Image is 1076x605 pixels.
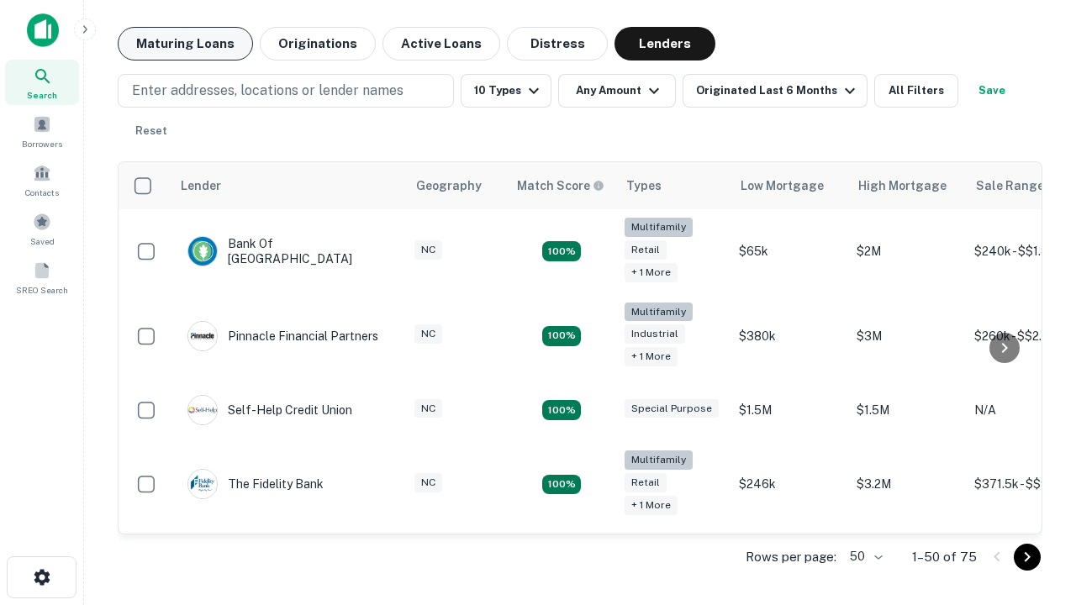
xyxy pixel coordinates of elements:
[731,209,848,294] td: $65k
[181,176,221,196] div: Lender
[5,255,79,300] a: SREO Search
[625,240,667,260] div: Retail
[731,294,848,379] td: $380k
[132,81,403,101] p: Enter addresses, locations or lender names
[5,108,79,154] a: Borrowers
[625,347,678,366] div: + 1 more
[507,162,616,209] th: Capitalize uses an advanced AI algorithm to match your search with the best lender. The match sco...
[848,162,966,209] th: High Mortgage
[187,236,389,266] div: Bank Of [GEOGRAPHIC_DATA]
[848,209,966,294] td: $2M
[976,176,1044,196] div: Sale Range
[965,74,1019,108] button: Save your search to get updates of matches that match your search criteria.
[542,326,581,346] div: Matching Properties: 14, hasApolloMatch: undefined
[625,302,693,322] div: Multifamily
[187,395,352,425] div: Self-help Credit Union
[848,294,966,379] td: $3M
[542,400,581,420] div: Matching Properties: 11, hasApolloMatch: undefined
[731,442,848,527] td: $246k
[625,324,685,344] div: Industrial
[22,137,62,150] span: Borrowers
[625,399,719,418] div: Special Purpose
[1014,544,1041,571] button: Go to next page
[414,324,442,344] div: NC
[382,27,500,60] button: Active Loans
[414,240,442,260] div: NC
[187,469,324,499] div: The Fidelity Bank
[614,27,715,60] button: Lenders
[683,74,868,108] button: Originated Last 6 Months
[188,470,217,498] img: picture
[27,13,59,47] img: capitalize-icon.png
[5,206,79,251] a: Saved
[171,162,406,209] th: Lender
[30,234,55,248] span: Saved
[27,88,57,102] span: Search
[25,186,59,199] span: Contacts
[188,322,217,350] img: picture
[414,473,442,492] div: NC
[858,176,947,196] div: High Mortgage
[625,496,678,515] div: + 1 more
[542,241,581,261] div: Matching Properties: 17, hasApolloMatch: undefined
[696,81,860,101] div: Originated Last 6 Months
[406,162,507,209] th: Geography
[625,450,693,470] div: Multifamily
[507,27,608,60] button: Distress
[912,547,977,567] p: 1–50 of 75
[625,263,678,282] div: + 1 more
[118,27,253,60] button: Maturing Loans
[731,162,848,209] th: Low Mortgage
[260,27,376,60] button: Originations
[542,475,581,495] div: Matching Properties: 10, hasApolloMatch: undefined
[461,74,551,108] button: 10 Types
[992,417,1076,497] iframe: Chat Widget
[416,176,482,196] div: Geography
[188,396,217,424] img: picture
[626,176,662,196] div: Types
[118,74,454,108] button: Enter addresses, locations or lender names
[517,176,601,195] h6: Match Score
[848,442,966,527] td: $3.2M
[5,60,79,105] a: Search
[625,473,667,492] div: Retail
[746,547,836,567] p: Rows per page:
[848,378,966,442] td: $1.5M
[874,74,958,108] button: All Filters
[558,74,676,108] button: Any Amount
[731,378,848,442] td: $1.5M
[188,237,217,266] img: picture
[16,283,68,297] span: SREO Search
[616,162,731,209] th: Types
[187,321,378,351] div: Pinnacle Financial Partners
[124,114,178,148] button: Reset
[517,176,604,195] div: Capitalize uses an advanced AI algorithm to match your search with the best lender. The match sco...
[625,218,693,237] div: Multifamily
[843,544,885,569] div: 50
[414,399,442,418] div: NC
[741,176,824,196] div: Low Mortgage
[5,157,79,203] a: Contacts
